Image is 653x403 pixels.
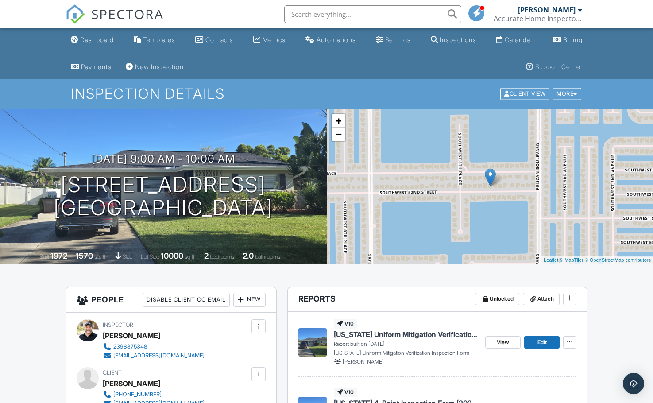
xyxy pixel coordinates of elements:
div: 1972 [50,251,67,260]
div: New [233,293,266,307]
h1: [STREET_ADDRESS] [GEOGRAPHIC_DATA] [54,173,273,220]
div: [PHONE_NUMBER] [113,391,162,398]
div: Metrics [263,36,286,43]
a: Zoom out [332,128,345,141]
img: The Best Home Inspection Software - Spectora [66,4,85,24]
a: Leaflet [544,257,558,263]
div: 2398875348 [113,343,147,350]
div: Templates [143,36,175,43]
span: Client [103,369,122,376]
div: Contacts [205,36,233,43]
a: Billing [549,32,586,48]
span: sq. ft. [94,253,107,260]
div: Billing [563,36,583,43]
span: Inspector [103,322,133,328]
div: New Inspection [135,63,184,70]
div: Inspections [440,36,476,43]
div: [PERSON_NAME] [103,377,160,390]
span: Built [39,253,49,260]
span: Lot Size [141,253,159,260]
div: | [541,256,653,264]
a: Support Center [522,59,586,75]
div: 1570 [76,251,93,260]
div: Accurate Home Inspectors of Florida [494,14,582,23]
a: Calendar [493,32,536,48]
div: 2 [204,251,209,260]
a: Templates [130,32,179,48]
a: Client View [499,90,552,97]
a: © OpenStreetMap contributors [585,257,651,263]
input: Search everything... [284,5,461,23]
a: Inspections [427,32,480,48]
div: Payments [81,63,112,70]
span: slab [123,253,132,260]
a: Payments [67,59,115,75]
span: bathrooms [255,253,280,260]
div: [PERSON_NAME] [103,329,160,342]
a: Contacts [192,32,237,48]
h3: [DATE] 9:00 am - 10:00 am [92,153,235,165]
div: Open Intercom Messenger [623,373,644,394]
a: Zoom in [332,114,345,128]
a: © MapTiler [560,257,583,263]
div: 10000 [161,251,183,260]
div: Support Center [535,63,583,70]
div: [PERSON_NAME] [518,5,576,14]
a: Metrics [250,32,289,48]
a: SPECTORA [66,12,164,31]
a: [EMAIL_ADDRESS][DOMAIN_NAME] [103,351,205,360]
a: New Inspection [122,59,187,75]
a: 2398875348 [103,342,205,351]
span: sq.ft. [185,253,196,260]
h1: Inspection Details [71,86,582,101]
div: Settings [385,36,411,43]
div: Client View [500,88,549,100]
span: bedrooms [210,253,234,260]
div: Calendar [505,36,533,43]
a: Dashboard [67,32,117,48]
a: Automations (Basic) [302,32,359,48]
a: Settings [372,32,414,48]
div: Automations [317,36,356,43]
span: SPECTORA [91,4,164,23]
h3: People [66,287,277,313]
div: More [553,88,581,100]
div: Disable Client CC Email [143,293,230,307]
div: Dashboard [80,36,114,43]
div: 2.0 [243,251,254,260]
div: [EMAIL_ADDRESS][DOMAIN_NAME] [113,352,205,359]
a: [PHONE_NUMBER] [103,390,205,399]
